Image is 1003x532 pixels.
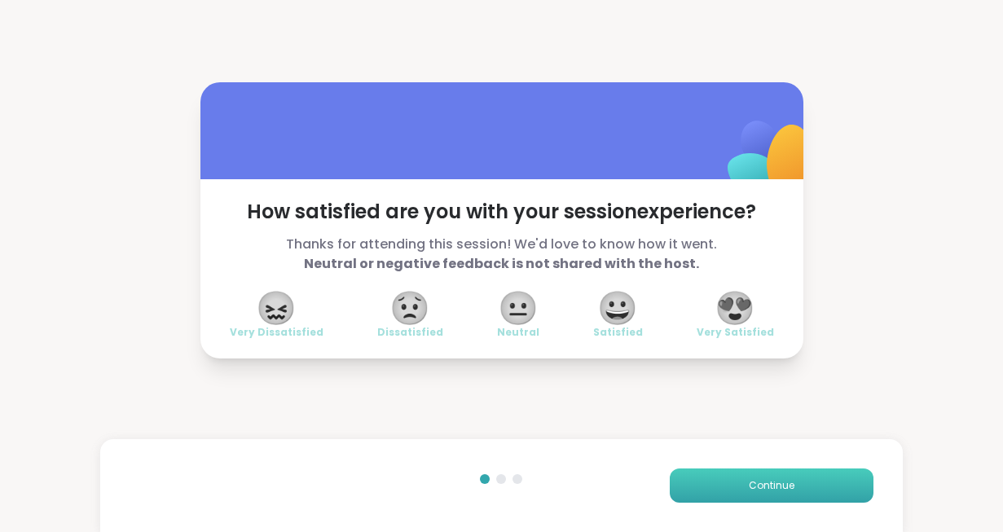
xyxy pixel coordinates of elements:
button: Continue [670,468,873,503]
span: Continue [749,478,794,493]
span: Very Satisfied [697,326,774,339]
span: Neutral [497,326,539,339]
span: 😀 [597,293,638,323]
b: Neutral or negative feedback is not shared with the host. [304,254,699,273]
span: Dissatisfied [377,326,443,339]
span: 😖 [256,293,297,323]
span: Satisfied [593,326,643,339]
span: 😐 [498,293,539,323]
span: 😍 [715,293,755,323]
span: 😟 [389,293,430,323]
img: ShareWell Logomark [689,78,851,240]
span: Very Dissatisfied [230,326,323,339]
span: Thanks for attending this session! We'd love to know how it went. [230,235,774,274]
span: How satisfied are you with your session experience? [230,199,774,225]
